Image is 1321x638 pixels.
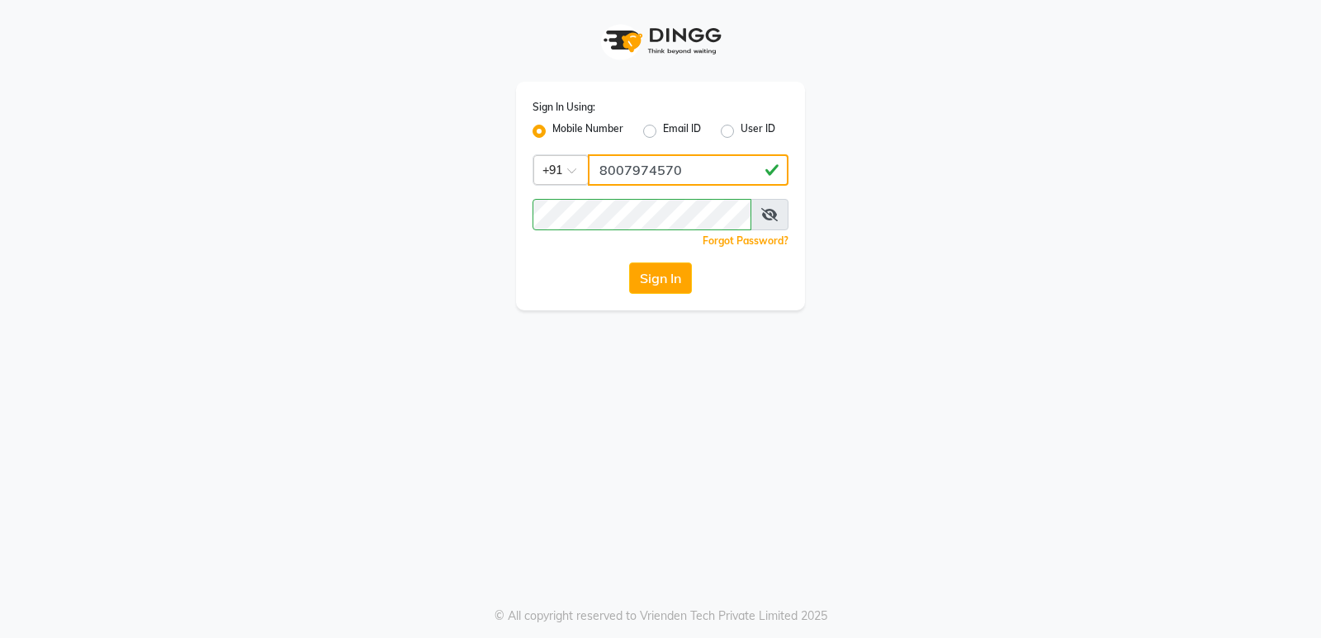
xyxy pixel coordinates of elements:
label: Mobile Number [552,121,623,141]
img: logo1.svg [594,17,727,65]
button: Sign In [629,262,692,294]
a: Forgot Password? [703,234,788,247]
label: User ID [741,121,775,141]
input: Username [588,154,788,186]
label: Sign In Using: [533,100,595,115]
input: Username [533,199,751,230]
label: Email ID [663,121,701,141]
